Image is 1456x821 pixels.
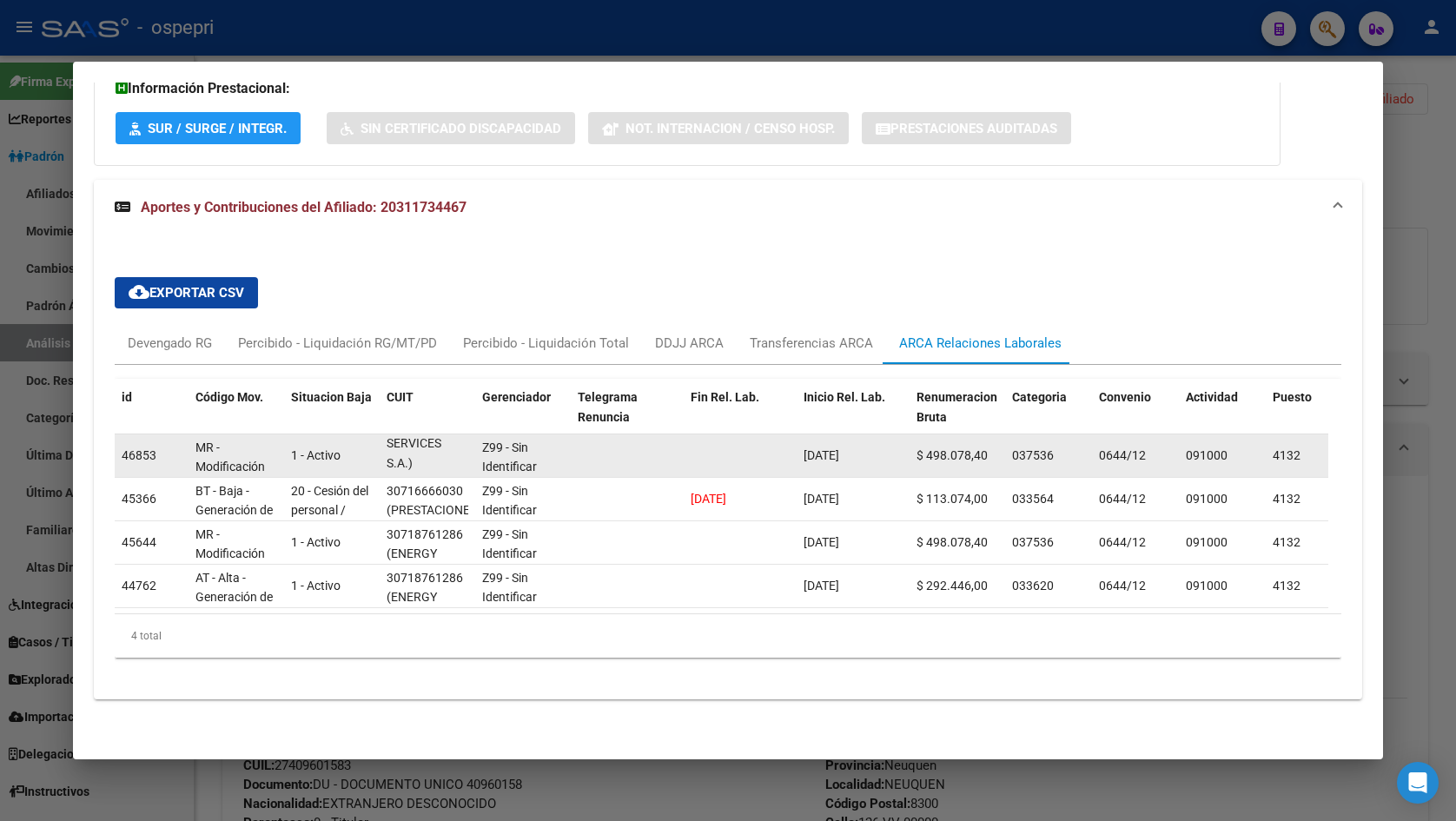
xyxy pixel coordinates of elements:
[116,78,1259,99] h3: Información Prestacional:
[116,112,301,144] button: SUR / SURGE / INTEGR.
[122,448,156,462] span: 46853
[1273,579,1300,593] span: 4132
[804,535,839,549] span: [DATE]
[899,334,1062,353] div: ARCA Relaciones Laborales
[691,492,726,506] span: [DATE]
[1099,390,1151,404] span: Convenio
[1005,379,1092,455] datatable-header-cell: Categoria
[122,579,156,593] span: 44762
[128,334,212,353] div: Devengado RG
[1273,390,1312,404] span: Puesto
[482,527,537,561] span: Z99 - Sin Identificar
[578,390,638,424] span: Telegrama Renuncia
[291,535,341,549] span: 1 - Activo
[1099,492,1146,506] span: 0644/12
[804,492,839,506] span: [DATE]
[1012,390,1067,404] span: Categoria
[195,390,263,404] span: Código Mov.
[122,535,156,549] span: 45644
[1012,492,1054,506] span: 033564
[917,579,988,593] span: $ 292.446,00
[387,503,508,616] span: (PRESTACIONES GLOBALES PETROLERAS SA PETROAIKE SA [GEOGRAPHIC_DATA])
[129,281,149,302] mat-icon: cloud_download
[122,390,132,404] span: id
[148,121,287,136] span: SUR / SURGE / INTEGR.
[291,579,341,593] span: 1 - Activo
[588,112,849,144] button: Not. Internacion / Censo Hosp.
[387,390,414,404] span: CUIT
[1012,579,1054,593] span: 033620
[1186,390,1238,404] span: Actividad
[862,112,1071,144] button: Prestaciones Auditadas
[1266,379,1353,455] datatable-header-cell: Puesto
[115,614,1341,658] div: 4 total
[1273,535,1300,549] span: 4132
[655,334,724,353] div: DDJJ ARCA
[238,334,437,353] div: Percibido - Liquidación RG/MT/PD
[129,285,244,301] span: Exportar CSV
[387,396,441,469] span: (ENERGY FIELD SERVICES S.A.)
[141,199,467,215] span: Aportes y Contribuciones del Afiliado: 20311734467
[284,379,380,455] datatable-header-cell: Situacion Baja
[1012,448,1054,462] span: 037536
[327,112,575,144] button: Sin Certificado Discapacidad
[917,448,988,462] span: $ 498.078,40
[890,121,1057,136] span: Prestaciones Auditadas
[380,379,475,455] datatable-header-cell: CUIT
[387,568,463,588] div: 30718761286
[94,180,1362,235] mat-expansion-panel-header: Aportes y Contribuciones del Afiliado: 20311734467
[482,440,537,474] span: Z99 - Sin Identificar
[804,448,839,462] span: [DATE]
[917,535,988,549] span: $ 498.078,40
[1273,492,1300,506] span: 4132
[115,379,189,455] datatable-header-cell: id
[387,481,463,501] div: 30716666030
[195,484,273,538] span: BT - Baja - Generación de Clave
[189,379,284,455] datatable-header-cell: Código Mov.
[1186,535,1228,549] span: 091000
[387,590,441,663] span: (ENERGY FIELD SERVICES S.A.)
[291,484,368,538] span: 20 - Cesión del personal / ART.229 - LCT
[691,390,759,404] span: Fin Rel. Lab.
[195,571,273,625] span: AT - Alta - Generación de clave
[1099,579,1146,593] span: 0644/12
[361,121,561,136] span: Sin Certificado Discapacidad
[1012,535,1054,549] span: 037536
[482,571,537,605] span: Z99 - Sin Identificar
[625,121,835,136] span: Not. Internacion / Censo Hosp.
[797,379,910,455] datatable-header-cell: Inicio Rel. Lab.
[917,390,997,424] span: Renumeracion Bruta
[910,379,1005,455] datatable-header-cell: Renumeracion Bruta
[482,484,537,518] span: Z99 - Sin Identificar
[1179,379,1266,455] datatable-header-cell: Actividad
[291,390,372,404] span: Situacion Baja
[387,525,463,545] div: 30718761286
[115,277,258,308] button: Exportar CSV
[1273,448,1300,462] span: 4132
[475,379,571,455] datatable-header-cell: Gerenciador
[463,334,629,353] div: Percibido - Liquidación Total
[1099,535,1146,549] span: 0644/12
[195,527,277,620] span: MR - Modificación de datos en la relación CUIT –CUIL
[750,334,873,353] div: Transferencias ARCA
[291,448,341,462] span: 1 - Activo
[122,492,156,506] span: 45366
[571,379,684,455] datatable-header-cell: Telegrama Renuncia
[94,235,1362,699] div: Aportes y Contribuciones del Afiliado: 20311734467
[917,492,988,506] span: $ 113.074,00
[1092,379,1179,455] datatable-header-cell: Convenio
[482,390,551,404] span: Gerenciador
[804,390,885,404] span: Inicio Rel. Lab.
[1186,579,1228,593] span: 091000
[684,379,797,455] datatable-header-cell: Fin Rel. Lab.
[1186,448,1228,462] span: 091000
[1099,448,1146,462] span: 0644/12
[1186,492,1228,506] span: 091000
[804,579,839,593] span: [DATE]
[387,546,441,619] span: (ENERGY FIELD SERVICES S.A.)
[195,440,277,533] span: MR - Modificación de datos en la relación CUIT –CUIL
[1397,762,1439,804] div: Open Intercom Messenger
